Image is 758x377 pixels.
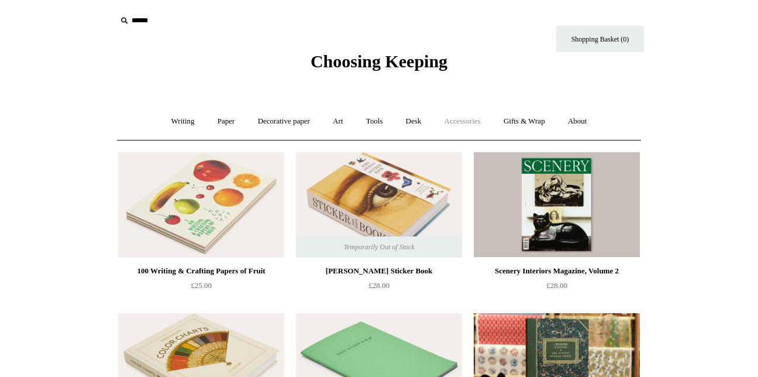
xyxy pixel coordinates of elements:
a: Gifts & Wrap [493,106,556,137]
img: 100 Writing & Crafting Papers of Fruit [118,152,284,258]
a: About [557,106,598,137]
a: 100 Writing & Crafting Papers of Fruit £25.00 [118,264,284,312]
span: Temporarily Out of Stock [332,237,426,258]
div: Scenery Interiors Magazine, Volume 2 [477,264,637,278]
div: [PERSON_NAME] Sticker Book [299,264,459,278]
a: Art [322,106,353,137]
span: £28.00 [546,281,567,290]
a: [PERSON_NAME] Sticker Book £28.00 [296,264,462,312]
img: John Derian Sticker Book [296,152,462,258]
a: Writing [161,106,205,137]
img: Scenery Interiors Magazine, Volume 2 [474,152,640,258]
a: Paper [207,106,246,137]
a: Decorative paper [247,106,321,137]
a: Scenery Interiors Magazine, Volume 2 £28.00 [474,264,640,312]
div: 100 Writing & Crafting Papers of Fruit [121,264,281,278]
a: 100 Writing & Crafting Papers of Fruit 100 Writing & Crafting Papers of Fruit [118,152,284,258]
span: Choosing Keeping [311,52,447,71]
a: Choosing Keeping [311,61,447,69]
a: Tools [356,106,394,137]
a: Shopping Basket (0) [556,26,644,52]
a: Scenery Interiors Magazine, Volume 2 Scenery Interiors Magazine, Volume 2 [474,152,640,258]
span: £25.00 [191,281,212,290]
a: Desk [395,106,432,137]
span: £28.00 [368,281,390,290]
a: John Derian Sticker Book John Derian Sticker Book Temporarily Out of Stock [296,152,462,258]
a: Accessories [434,106,491,137]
